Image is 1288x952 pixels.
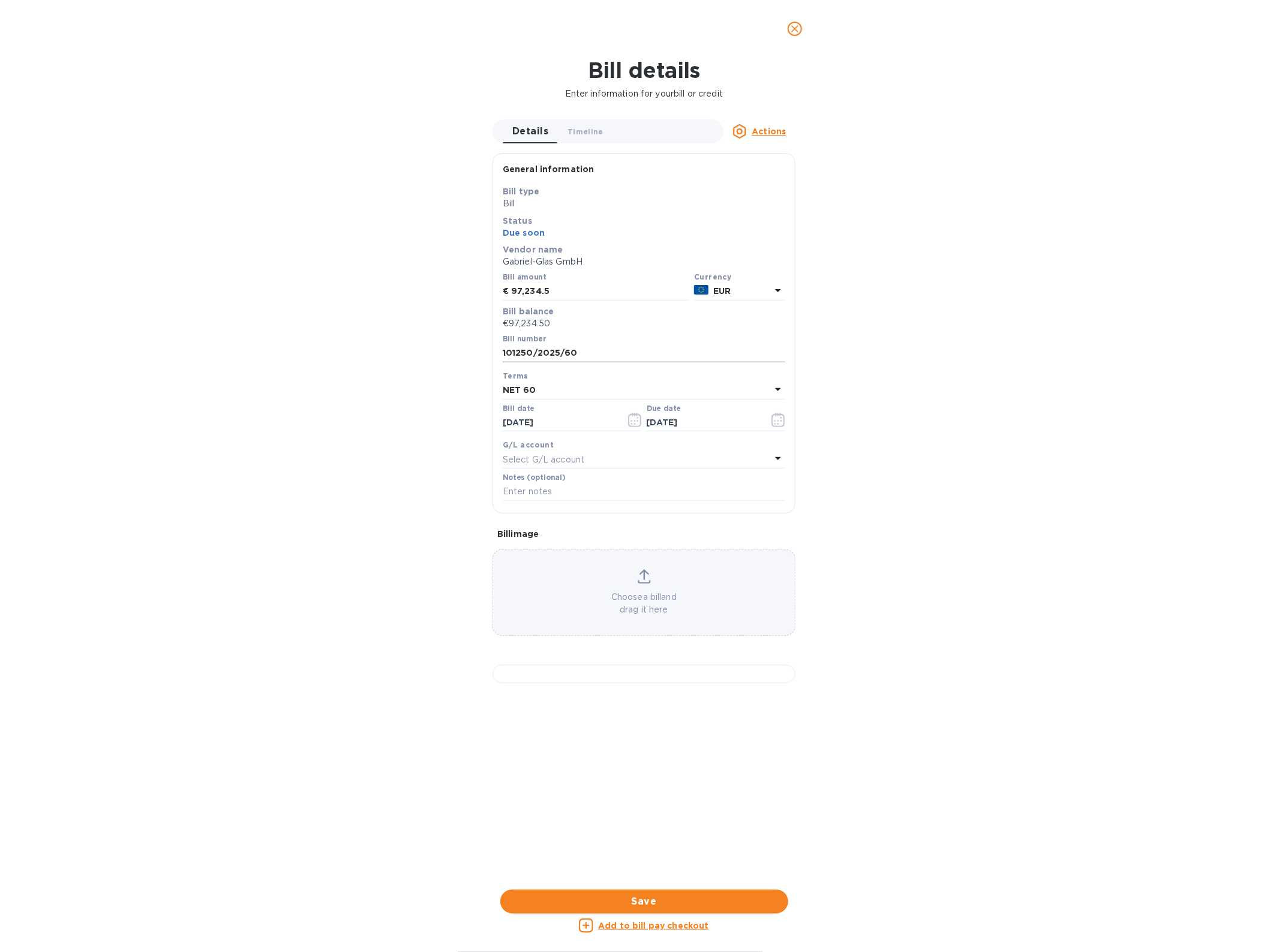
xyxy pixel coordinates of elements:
[647,405,681,412] label: Due date
[497,528,791,540] p: Bill image
[503,414,616,432] input: Select date
[503,385,536,395] b: NET 60
[694,272,731,281] b: Currency
[500,890,788,914] button: Save
[503,475,566,482] label: Notes (optional)
[503,227,785,239] p: Due soon
[503,317,785,330] p: €97,234.50
[511,283,689,301] input: € Enter bill amount
[503,197,785,210] p: Bill
[10,58,1278,83] h1: Bill details
[503,307,554,316] b: Bill balance
[503,344,785,362] input: Enter bill number
[568,125,604,138] span: Timeline
[503,245,563,254] b: Vendor name
[647,414,760,432] input: Due date
[503,483,785,501] input: Enter notes
[503,371,529,380] b: Terms
[713,286,731,296] b: EUR
[10,88,1278,100] p: Enter information for your bill or credit
[503,164,595,174] b: General information
[503,216,532,226] b: Status
[503,454,584,466] p: Select G/L account
[503,187,539,196] b: Bill type
[780,14,809,43] button: close
[510,894,779,909] span: Save
[503,274,546,281] label: Bill amount
[503,335,546,343] label: Bill number
[503,283,511,301] div: €
[503,405,535,412] label: Bill date
[503,256,785,268] p: Gabriel-Glas GmbH
[493,591,795,616] p: Choose a bill and drag it here
[512,123,548,140] span: Details
[503,440,554,449] b: G/L account
[752,127,786,136] u: Actions
[598,921,709,930] u: Add to bill pay checkout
